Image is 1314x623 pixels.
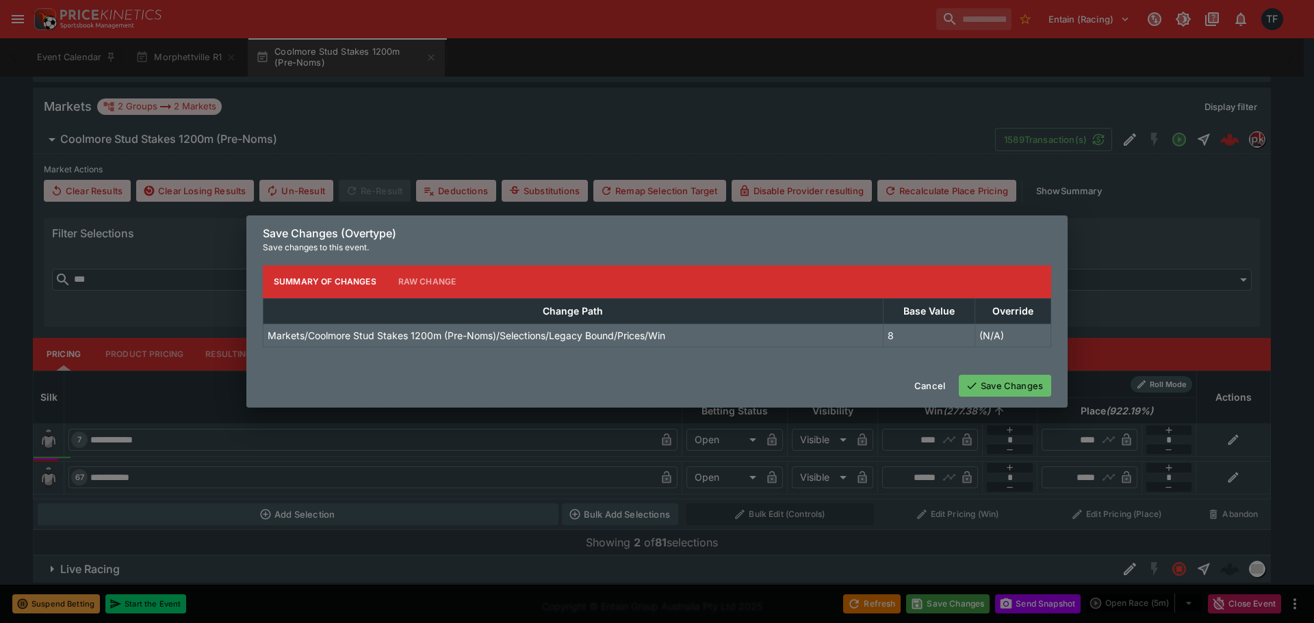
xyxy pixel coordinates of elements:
td: 8 [883,323,975,347]
button: Save Changes [959,375,1051,397]
p: Markets/Coolmore Stud Stakes 1200m (Pre-Noms)/Selections/Legacy Bound/Prices/Win [268,328,665,343]
button: Cancel [906,375,953,397]
p: Save changes to this event. [263,241,1051,254]
button: Raw Change [387,265,467,298]
td: (N/A) [975,323,1051,347]
button: Summary of Changes [263,265,387,298]
th: Change Path [263,298,884,323]
th: Base Value [883,298,975,323]
th: Override [975,298,1051,323]
h6: Save Changes (Overtype) [263,226,1051,241]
